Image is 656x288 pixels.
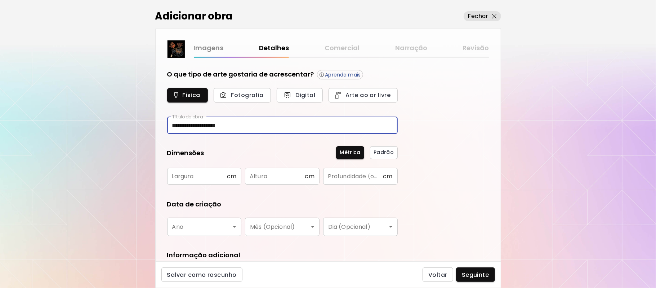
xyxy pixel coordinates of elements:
[325,71,361,78] p: Aprenda mais
[340,149,361,156] span: Métrica
[423,267,453,282] button: Voltar
[222,91,263,99] span: Fotografia
[317,70,363,79] button: Aprenda mais
[329,88,398,102] button: Arte ao ar livre
[227,173,236,180] span: cm
[277,88,323,102] button: Digital
[305,173,314,180] span: cm
[428,271,447,279] span: Voltar
[167,200,222,209] h5: Data de criação
[245,218,320,236] div: ​
[323,218,398,236] div: ​
[167,250,241,260] h5: Informação adicional
[167,271,237,279] span: Salvar como rascunho
[336,91,390,99] span: Arte ao ar livre
[167,148,204,159] h5: Dimensões
[167,88,208,102] button: Física
[285,91,315,99] span: Digital
[383,173,392,180] span: cm
[175,91,200,99] span: Física
[167,218,242,236] div: ​
[336,146,364,159] button: Métrica
[374,149,394,156] span: Padrão
[462,271,489,279] span: Seguinte
[370,146,397,159] button: Padrão
[168,40,185,58] img: thumbnail
[161,267,242,282] button: Salvar como rascunho
[456,267,495,282] button: Seguinte
[194,43,224,53] a: Imagens
[214,88,271,102] button: Fotografia
[167,70,314,79] h5: O que tipo de arte gostaria de acrescentar?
